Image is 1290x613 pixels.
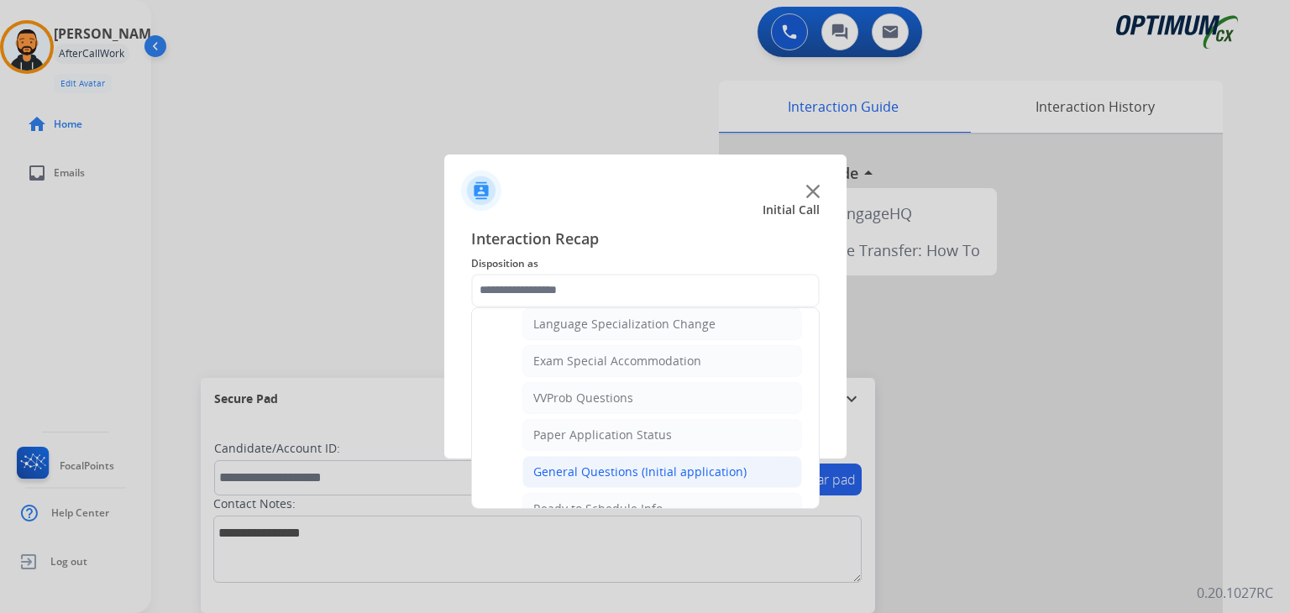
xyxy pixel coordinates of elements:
[461,170,501,211] img: contactIcon
[533,353,701,369] div: Exam Special Accommodation
[533,464,747,480] div: General Questions (Initial application)
[533,390,633,406] div: VVProb Questions
[533,427,672,443] div: Paper Application Status
[471,227,820,254] span: Interaction Recap
[533,316,716,333] div: Language Specialization Change
[1197,583,1273,603] p: 0.20.1027RC
[471,254,820,274] span: Disposition as
[533,500,663,517] div: Ready to Schedule Info
[763,202,820,218] span: Initial Call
